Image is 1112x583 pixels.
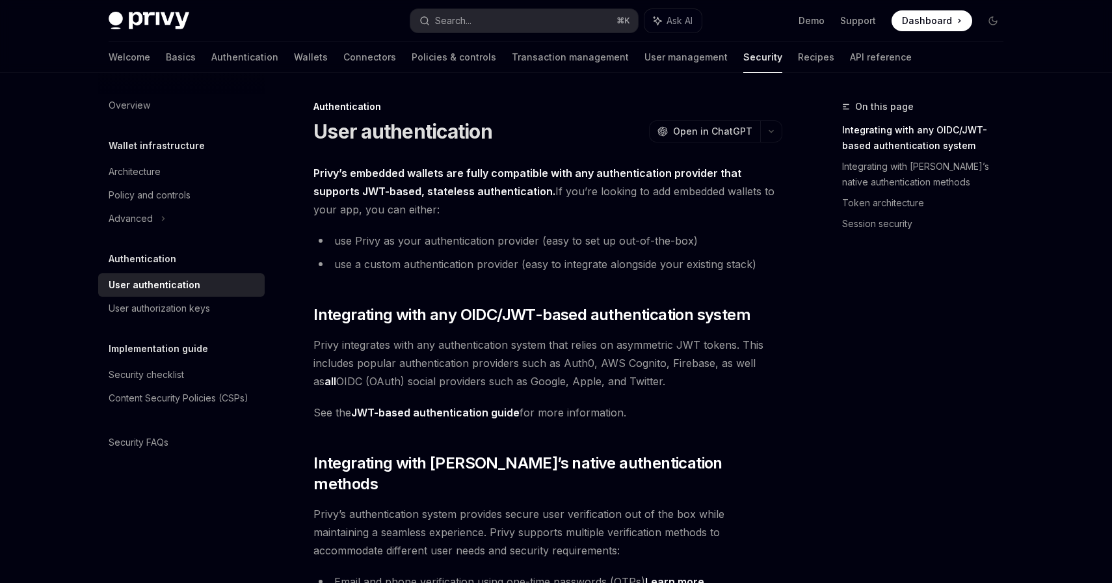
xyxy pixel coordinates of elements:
[313,453,782,495] span: Integrating with [PERSON_NAME]’s native authentication methods
[109,277,200,293] div: User authentication
[313,167,741,198] strong: Privy’s embedded wallets are fully compatible with any authentication provider that supports JWT-...
[109,164,161,180] div: Architecture
[98,183,265,207] a: Policy and controls
[166,42,196,73] a: Basics
[109,435,168,450] div: Security FAQs
[616,16,630,26] span: ⌘ K
[842,213,1014,234] a: Session security
[667,14,693,27] span: Ask AI
[98,386,265,410] a: Content Security Policies (CSPs)
[109,187,191,203] div: Policy and controls
[109,42,150,73] a: Welcome
[644,42,728,73] a: User management
[313,120,492,143] h1: User authentication
[412,42,496,73] a: Policies & controls
[109,301,210,316] div: User authorization keys
[343,42,396,73] a: Connectors
[109,367,184,383] div: Security checklist
[324,375,336,388] strong: all
[313,305,750,325] span: Integrating with any OIDC/JWT-based authentication system
[855,99,914,115] span: On this page
[798,42,834,73] a: Recipes
[840,14,876,27] a: Support
[98,431,265,454] a: Security FAQs
[512,42,629,73] a: Transaction management
[313,403,782,422] span: See the for more information.
[799,14,825,27] a: Demo
[850,42,912,73] a: API reference
[313,255,782,273] li: use a custom authentication provider (easy to integrate alongside your existing stack)
[842,120,1014,156] a: Integrating with any OIDC/JWT-based authentication system
[351,406,520,420] a: JWT-based authentication guide
[902,14,952,27] span: Dashboard
[313,232,782,250] li: use Privy as your authentication provider (easy to set up out-of-the-box)
[673,125,752,138] span: Open in ChatGPT
[313,505,782,560] span: Privy’s authentication system provides secure user verification out of the box while maintaining ...
[435,13,471,29] div: Search...
[644,9,702,33] button: Ask AI
[211,42,278,73] a: Authentication
[842,193,1014,213] a: Token architecture
[313,336,782,390] span: Privy integrates with any authentication system that relies on asymmetric JWT tokens. This includ...
[98,160,265,183] a: Architecture
[98,273,265,297] a: User authentication
[109,211,153,226] div: Advanced
[109,251,176,267] h5: Authentication
[410,9,638,33] button: Search...⌘K
[649,120,760,142] button: Open in ChatGPT
[98,363,265,386] a: Security checklist
[313,164,782,219] span: If you’re looking to add embedded wallets to your app, you can either:
[109,390,248,406] div: Content Security Policies (CSPs)
[983,10,1003,31] button: Toggle dark mode
[98,94,265,117] a: Overview
[109,98,150,113] div: Overview
[842,156,1014,193] a: Integrating with [PERSON_NAME]’s native authentication methods
[98,297,265,320] a: User authorization keys
[313,100,782,113] div: Authentication
[109,138,205,154] h5: Wallet infrastructure
[892,10,972,31] a: Dashboard
[109,341,208,357] h5: Implementation guide
[743,42,782,73] a: Security
[109,12,189,30] img: dark logo
[294,42,328,73] a: Wallets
